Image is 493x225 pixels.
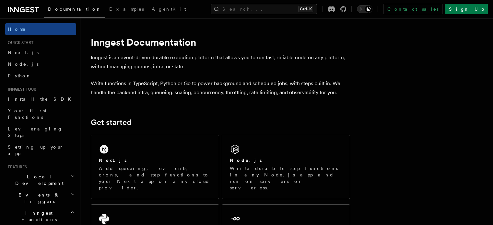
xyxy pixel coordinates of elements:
[91,53,350,71] p: Inngest is an event-driven durable execution platform that allows you to run fast, reliable code ...
[152,6,186,12] span: AgentKit
[5,70,76,82] a: Python
[5,164,27,170] span: Features
[211,4,317,14] button: Search...Ctrl+K
[5,171,76,189] button: Local Development
[5,58,76,70] a: Node.js
[8,96,75,102] span: Install the SDK
[148,2,190,17] a: AgentKit
[91,79,350,97] p: Write functions in TypeScript, Python or Go to power background and scheduled jobs, with steps bu...
[48,6,101,12] span: Documentation
[8,144,64,156] span: Setting up your app
[8,62,39,67] span: Node.js
[445,4,488,14] a: Sign Up
[5,40,33,45] span: Quick start
[91,135,219,199] a: Next.jsAdd queueing, events, crons, and step functions to your Next app on any cloud provider.
[230,165,342,191] p: Write durable step functions in any Node.js app and run on servers or serverless.
[230,157,262,163] h2: Node.js
[91,36,350,48] h1: Inngest Documentation
[109,6,144,12] span: Examples
[91,118,131,127] a: Get started
[5,210,70,223] span: Inngest Functions
[383,4,442,14] a: Contact sales
[99,157,127,163] h2: Next.js
[357,5,372,13] button: Toggle dark mode
[99,165,211,191] p: Add queueing, events, crons, and step functions to your Next app on any cloud provider.
[5,123,76,141] a: Leveraging Steps
[299,6,313,12] kbd: Ctrl+K
[5,141,76,159] a: Setting up your app
[5,47,76,58] a: Next.js
[8,126,63,138] span: Leveraging Steps
[105,2,148,17] a: Examples
[5,174,71,186] span: Local Development
[44,2,105,18] a: Documentation
[8,26,26,32] span: Home
[5,192,71,205] span: Events & Triggers
[5,105,76,123] a: Your first Functions
[8,108,46,120] span: Your first Functions
[8,50,39,55] span: Next.js
[5,189,76,207] button: Events & Triggers
[8,73,31,78] span: Python
[5,93,76,105] a: Install the SDK
[5,87,36,92] span: Inngest tour
[5,23,76,35] a: Home
[222,135,350,199] a: Node.jsWrite durable step functions in any Node.js app and run on servers or serverless.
